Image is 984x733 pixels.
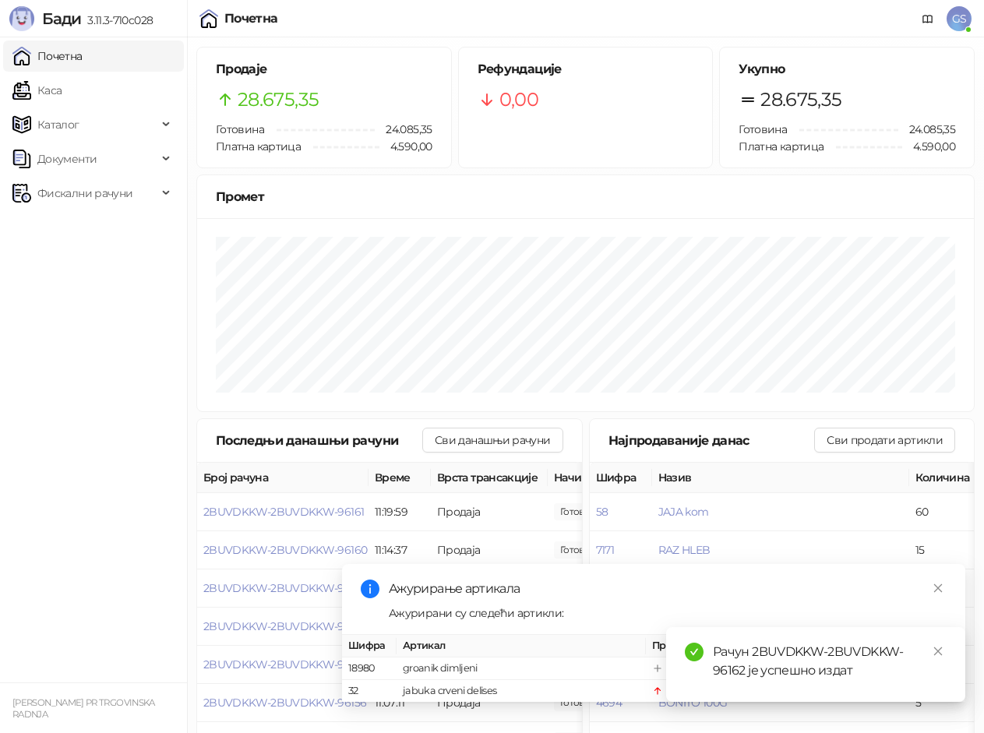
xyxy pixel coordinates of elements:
td: 60 [909,493,979,531]
th: Број рачуна [197,463,369,493]
th: Промена [646,635,763,657]
span: 665,00 [554,503,607,520]
span: check-circle [685,643,704,661]
span: 200,00 [554,541,607,559]
span: 4.590,00 [379,138,432,155]
span: close [933,646,943,657]
a: Close [929,643,947,660]
button: Сви продати артикли [814,428,955,453]
button: JAJA kom [658,505,709,519]
div: Најпродаваније данас [608,431,815,450]
button: 2BUVDKKW-2BUVDKKW-96159 [203,581,366,595]
th: Време [369,463,431,493]
span: 3.11.3-710c028 [81,13,153,27]
span: 28.675,35 [238,85,319,115]
span: close [933,583,943,594]
h5: Рефундације [478,60,694,79]
div: Промет [216,187,955,206]
span: 24.085,35 [898,121,955,138]
td: 11:14:37 [369,531,431,569]
span: Бади [42,9,81,28]
button: RAZ HLEB [658,543,711,557]
span: 0,00 [499,85,538,115]
a: Документација [915,6,940,31]
button: 7171 [596,543,614,557]
a: Каса [12,75,62,106]
span: 24.085,35 [375,121,432,138]
span: Фискални рачуни [37,178,132,209]
button: 2BUVDKKW-2BUVDKKW-96160 [203,543,367,557]
th: Артикал [397,635,646,657]
th: Шифра [342,635,397,657]
td: groanik dimljeni [397,657,646,680]
th: Начини плаћања [548,463,704,493]
td: jabuka crveni delises [397,680,646,703]
small: [PERSON_NAME] PR TRGOVINSKA RADNJA [12,697,155,720]
td: 15 [909,531,979,569]
td: 18980 [342,657,397,680]
button: 2BUVDKKW-2BUVDKKW-96158 [203,619,366,633]
td: Продаја [431,493,548,531]
th: Количина [909,463,979,493]
div: Почетна [224,12,278,25]
div: Ажурирање артикала [389,580,947,598]
span: GS [947,6,972,31]
th: Шифра [590,463,652,493]
a: Почетна [12,41,83,72]
h5: Укупно [739,60,955,79]
td: 11:19:59 [369,493,431,531]
img: Logo [9,6,34,31]
a: Close [929,580,947,597]
button: 58 [596,505,608,519]
span: Платна картица [216,139,301,153]
button: 2BUVDKKW-2BUVDKKW-96157 [203,657,365,671]
span: 4.590,00 [902,138,955,155]
span: 28.675,35 [760,85,841,115]
th: Назив [652,463,909,493]
span: info-circle [361,580,379,598]
span: Каталог [37,109,79,140]
span: Готовина [216,122,264,136]
div: Последњи данашњи рачуни [216,431,422,450]
span: Готовина [739,122,787,136]
div: Ажурирани су следећи артикли: [389,604,947,622]
h5: Продаје [216,60,432,79]
span: Документи [37,143,97,174]
div: Рачун 2BUVDKKW-2BUVDKKW-96162 је успешно издат [713,643,947,680]
button: 2BUVDKKW-2BUVDKKW-96161 [203,505,364,519]
td: 32 [342,680,397,703]
button: Сви данашњи рачуни [422,428,563,453]
button: 2BUVDKKW-2BUVDKKW-96156 [203,696,366,710]
td: Продаја [431,531,548,569]
th: Врста трансакције [431,463,548,493]
span: Платна картица [739,139,824,153]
